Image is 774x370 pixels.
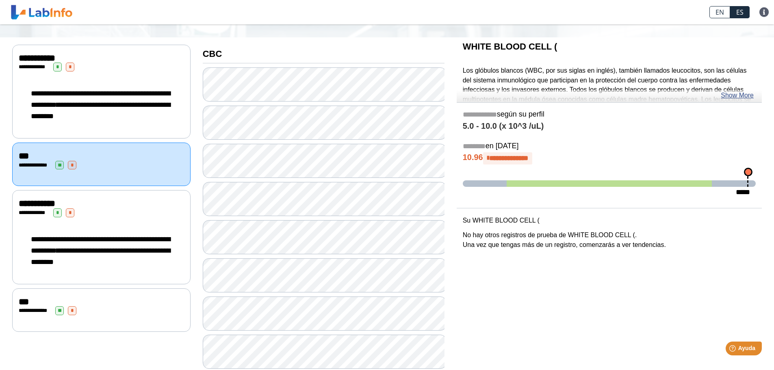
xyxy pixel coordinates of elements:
a: ES [730,6,750,18]
a: EN [709,6,730,18]
p: No hay otros registros de prueba de WHITE BLOOD CELL (. Una vez que tengas más de un registro, co... [463,230,756,250]
p: Su WHITE BLOOD CELL ( [463,216,756,225]
a: Show More [721,91,754,100]
b: WHITE BLOOD CELL ( [463,41,557,52]
h5: según su perfil [463,110,756,119]
h4: 5.0 - 10.0 (x 10^3 /uL) [463,121,756,131]
p: Los glóbulos blancos (WBC, por sus siglas en inglés), también llamados leucocitos, son las célula... [463,66,756,153]
h5: en [DATE] [463,142,756,151]
iframe: Help widget launcher [702,338,765,361]
h4: 10.96 [463,152,756,164]
b: CBC [203,49,222,59]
